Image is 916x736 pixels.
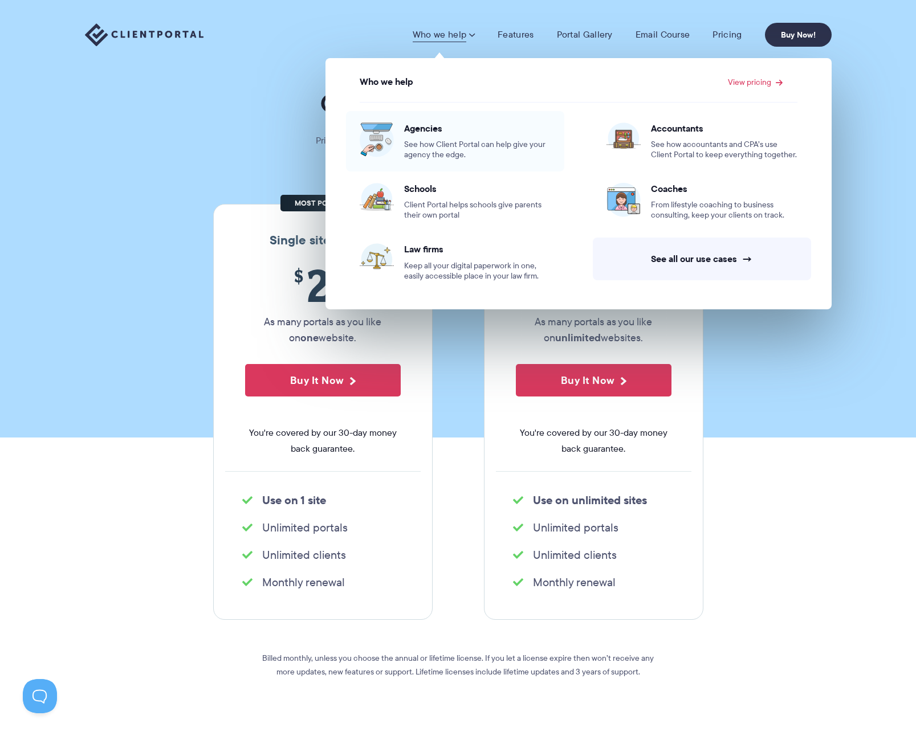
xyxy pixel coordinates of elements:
[404,140,551,160] span: See how Client Portal can help give your agency the edge.
[651,200,797,220] span: From lifestyle coaching to business consulting, keep your clients on track.
[23,679,57,713] iframe: Toggle Customer Support
[245,364,401,396] button: Buy It Now
[287,133,629,149] p: Pricing shouldn't be complicated. Straightforward plans, no hidden fees.
[651,183,797,194] span: Coaches
[513,547,674,563] li: Unlimited clients
[713,29,742,40] a: Pricing
[651,122,797,134] span: Accountants
[245,425,401,457] span: You're covered by our 30-day money back guarantee.
[262,492,326,509] strong: Use on 1 site
[513,574,674,590] li: Monthly renewal
[555,330,601,345] strong: unlimited
[245,259,401,311] span: 25
[253,651,663,678] p: Billed monthly, unless you choose the annual or lifetime license. If you let a license expire the...
[516,425,671,457] span: You're covered by our 30-day money back guarantee.
[404,122,551,134] span: Agencies
[593,238,811,280] a: See all our use cases
[533,492,647,509] strong: Use on unlimited sites
[413,29,475,40] a: Who we help
[404,261,551,281] span: Keep all your digital paperwork in one, easily accessible place in your law firm.
[225,233,421,248] h3: Single site license
[765,23,832,47] a: Buy Now!
[242,547,404,563] li: Unlimited clients
[404,243,551,255] span: Law firms
[516,364,671,396] button: Buy It Now
[404,183,551,194] span: Schools
[516,314,671,346] p: As many portals as you like on websites.
[242,574,404,590] li: Monthly renewal
[498,29,534,40] a: Features
[332,91,825,293] ul: View pricing
[242,520,404,535] li: Unlimited portals
[516,259,671,311] span: 49
[728,78,783,86] a: View pricing
[245,314,401,346] p: As many portals as you like on website.
[325,58,832,309] ul: Who we help
[651,140,797,160] span: See how accountants and CPA’s use Client Portal to keep everything together.
[742,253,752,265] span: →
[513,520,674,535] li: Unlimited portals
[636,29,690,40] a: Email Course
[360,77,413,87] span: Who we help
[300,330,319,345] strong: one
[404,200,551,220] span: Client Portal helps schools give parents their own portal
[557,29,613,40] a: Portal Gallery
